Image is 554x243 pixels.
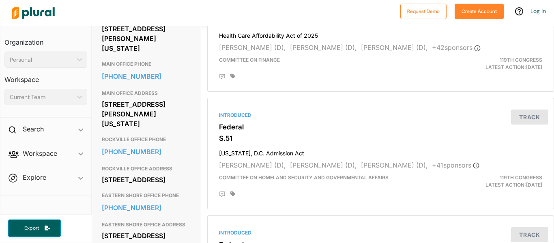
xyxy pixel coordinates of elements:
[432,43,481,52] span: + 42 sponsor s
[19,225,45,232] span: Export
[400,6,447,15] a: Request Demo
[530,7,546,15] a: Log In
[432,161,479,169] span: + 41 sponsor s
[102,164,191,174] h3: ROCKVILLE OFFICE ADDRESS
[219,57,280,63] span: Committee on Finance
[361,43,428,52] span: [PERSON_NAME] (D),
[455,4,504,19] button: Create Account
[102,23,191,54] div: [STREET_ADDRESS][PERSON_NAME][US_STATE]
[219,123,542,131] h3: Federal
[290,161,357,169] span: [PERSON_NAME] (D),
[102,230,191,242] div: [STREET_ADDRESS]
[455,6,504,15] a: Create Account
[219,112,542,119] div: Introduced
[511,110,548,125] button: Track
[102,70,191,82] a: [PHONE_NUMBER]
[102,220,191,230] h3: EASTERN SHORE OFFICE ADDRESS
[400,4,447,19] button: Request Demo
[219,161,286,169] span: [PERSON_NAME] (D),
[436,56,548,71] div: Latest Action: [DATE]
[23,125,44,133] h2: Search
[219,28,542,39] h4: Health Care Affordability Act of 2025
[230,73,235,79] div: Add tags
[219,146,542,157] h4: [US_STATE], D.C. Admission Act
[361,161,428,169] span: [PERSON_NAME] (D),
[102,98,191,130] div: [STREET_ADDRESS][PERSON_NAME][US_STATE]
[102,135,191,144] h3: ROCKVILLE OFFICE PHONE
[219,134,542,142] h3: S.51
[102,174,191,186] div: [STREET_ADDRESS]
[4,30,87,48] h3: Organization
[290,43,357,52] span: [PERSON_NAME] (D),
[436,174,548,189] div: Latest Action: [DATE]
[10,93,74,101] div: Current Team
[219,73,225,80] div: Add Position Statement
[102,191,191,200] h3: EASTERN SHORE OFFICE PHONE
[219,229,542,237] div: Introduced
[219,43,286,52] span: [PERSON_NAME] (D),
[10,56,74,64] div: Personal
[102,88,191,98] h3: MAIN OFFICE ADDRESS
[219,191,225,198] div: Add Position Statement
[102,146,191,158] a: [PHONE_NUMBER]
[511,227,548,242] button: Track
[4,68,87,86] h3: Workspace
[219,174,389,181] span: Committee on Homeland Security and Governmental Affairs
[500,174,542,181] span: 119th Congress
[8,219,61,237] button: Export
[230,191,235,197] div: Add tags
[102,202,191,214] a: [PHONE_NUMBER]
[102,59,191,69] h3: MAIN OFFICE PHONE
[500,57,542,63] span: 119th Congress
